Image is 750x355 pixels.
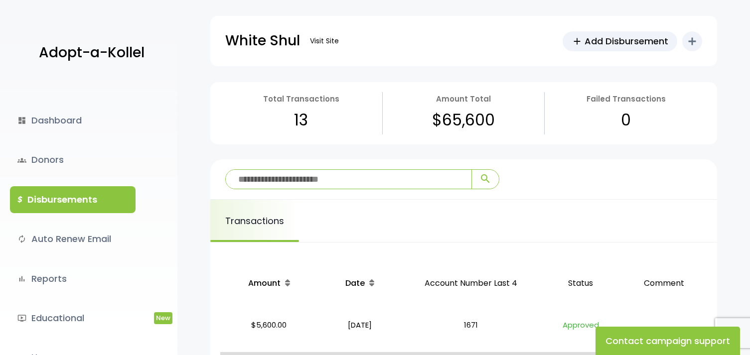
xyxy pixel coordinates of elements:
[10,265,136,292] a: bar_chartReports
[479,173,491,185] span: search
[154,312,172,324] span: New
[587,92,666,106] p: Failed Transactions
[17,156,26,165] span: groups
[436,92,491,106] p: Amount Total
[294,106,308,134] p: 13
[17,314,26,323] i: ondemand_video
[585,34,668,48] span: Add Disbursement
[572,36,583,47] span: add
[10,226,136,252] a: autorenewAuto Renew Email
[563,31,677,51] a: addAdd Disbursement
[686,35,698,47] i: add
[432,106,495,134] p: $65,600
[10,146,136,173] a: groupsDonors
[682,31,702,51] button: add
[263,92,339,106] p: Total Transactions
[210,200,299,242] a: Transactions
[248,277,281,289] span: Amount
[544,318,617,348] p: Approved
[10,186,136,213] a: $Disbursements
[406,318,536,348] p: 1671
[34,29,145,77] a: Adopt-a-Kollel
[625,266,703,301] p: Comment
[321,318,398,348] p: [DATE]
[17,235,26,243] i: autorenew
[17,193,22,207] i: $
[345,277,365,289] span: Date
[224,318,313,348] p: $5,600.00
[406,266,536,301] p: Account Number Last 4
[544,266,617,301] p: Status
[225,28,300,53] p: White Shul
[10,305,136,332] a: ondemand_videoEducationalNew
[305,31,344,51] a: Visit Site
[10,107,136,134] a: dashboardDashboard
[471,170,499,189] button: search
[39,40,145,65] p: Adopt-a-Kollel
[621,106,631,134] p: 0
[17,274,26,283] i: bar_chart
[596,327,740,355] button: Contact campaign support
[17,116,26,125] i: dashboard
